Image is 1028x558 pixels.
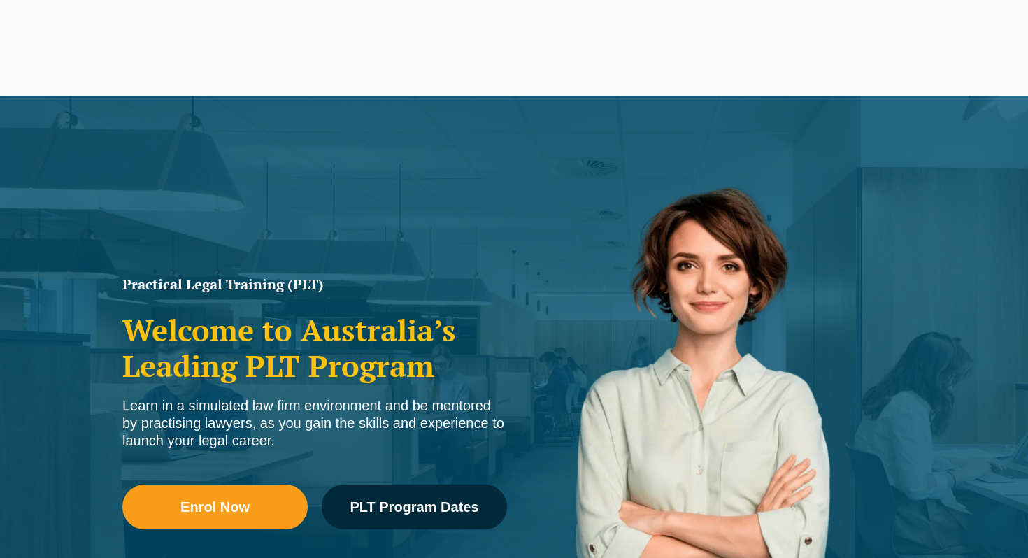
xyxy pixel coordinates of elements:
[350,500,478,514] span: PLT Program Dates
[122,313,507,383] h2: Welcome to Australia’s Leading PLT Program
[122,485,308,529] a: Enrol Now
[180,500,250,514] span: Enrol Now
[122,397,507,450] div: Learn in a simulated law firm environment and be mentored by practising lawyers, as you gain the ...
[322,485,507,529] a: PLT Program Dates
[122,278,507,292] h1: Practical Legal Training (PLT)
